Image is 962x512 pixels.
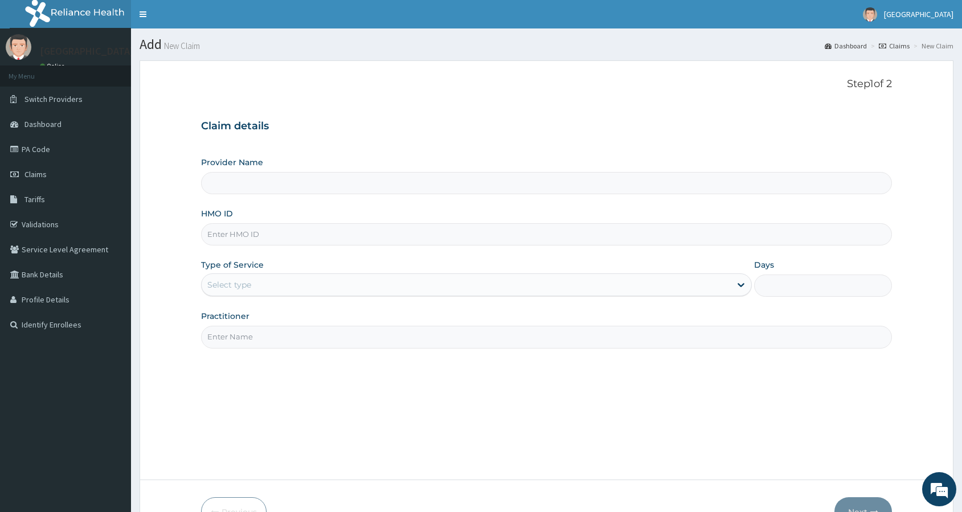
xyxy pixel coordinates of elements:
[911,41,953,51] li: New Claim
[201,223,892,245] input: Enter HMO ID
[207,279,251,290] div: Select type
[24,169,47,179] span: Claims
[825,41,867,51] a: Dashboard
[201,120,892,133] h3: Claim details
[884,9,953,19] span: [GEOGRAPHIC_DATA]
[754,259,774,271] label: Days
[879,41,910,51] a: Claims
[140,37,953,52] h1: Add
[863,7,877,22] img: User Image
[24,119,62,129] span: Dashboard
[40,62,67,70] a: Online
[201,310,249,322] label: Practitioner
[24,194,45,204] span: Tariffs
[40,46,134,56] p: [GEOGRAPHIC_DATA]
[201,78,892,91] p: Step 1 of 2
[201,259,264,271] label: Type of Service
[6,34,31,60] img: User Image
[201,326,892,348] input: Enter Name
[201,208,233,219] label: HMO ID
[24,94,83,104] span: Switch Providers
[201,157,263,168] label: Provider Name
[162,42,200,50] small: New Claim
